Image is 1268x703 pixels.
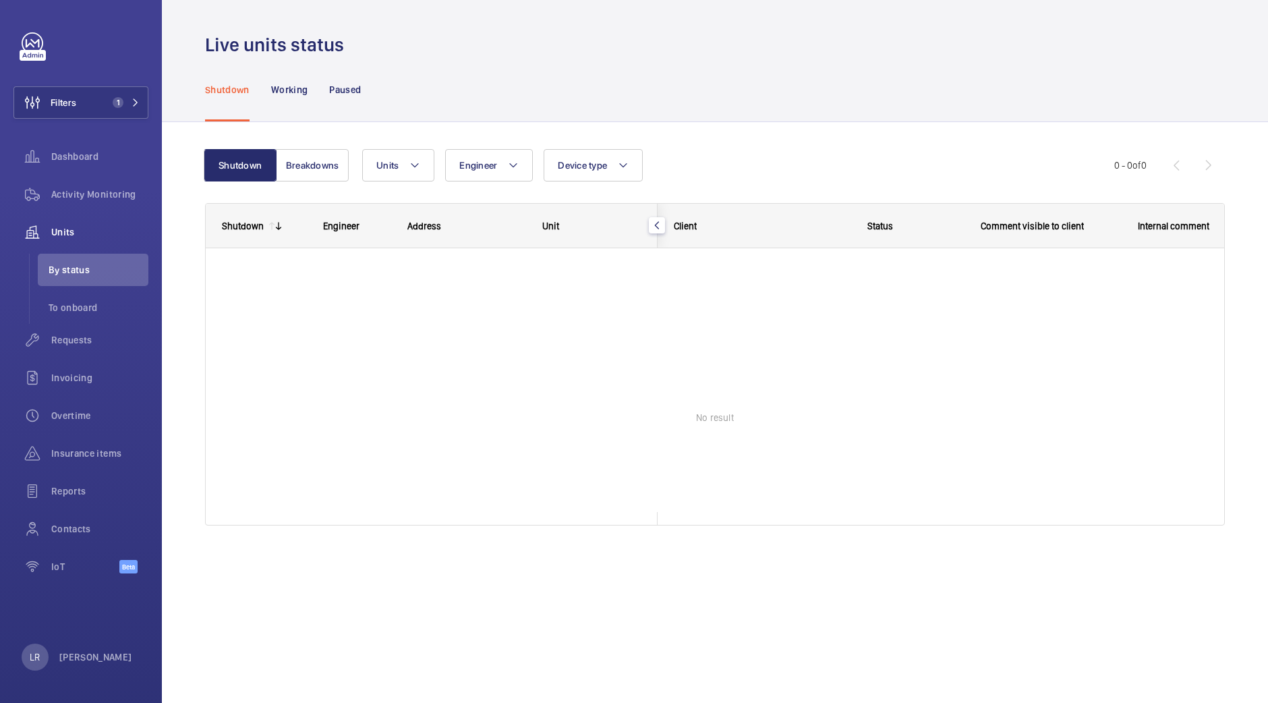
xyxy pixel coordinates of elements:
button: Shutdown [204,149,277,181]
span: IoT [51,560,119,573]
span: Units [51,225,148,239]
span: Status [867,221,893,231]
span: of [1132,160,1141,171]
div: Shutdown [222,221,264,231]
span: Reports [51,484,148,498]
span: Activity Monitoring [51,188,148,201]
span: By status [49,263,148,277]
p: LR [30,650,40,664]
button: Breakdowns [276,149,349,181]
span: Insurance items [51,447,148,460]
span: Internal comment [1138,221,1209,231]
span: To onboard [49,301,148,314]
span: Dashboard [51,150,148,163]
span: Device type [558,160,607,171]
button: Device type [544,149,643,181]
p: Working [271,83,308,96]
p: Paused [329,83,361,96]
span: Invoicing [51,371,148,385]
span: 1 [113,97,123,108]
p: [PERSON_NAME] [59,650,132,664]
span: Contacts [51,522,148,536]
span: Requests [51,333,148,347]
span: Beta [119,560,138,573]
span: Filters [51,96,76,109]
span: Overtime [51,409,148,422]
p: Shutdown [205,83,250,96]
span: 0 - 0 0 [1114,161,1147,170]
button: Units [362,149,434,181]
span: Engineer [459,160,497,171]
span: Comment visible to client [981,221,1084,231]
span: Client [674,221,697,231]
span: Units [376,160,399,171]
h1: Live units status [205,32,352,57]
button: Engineer [445,149,533,181]
button: Filters1 [13,86,148,119]
div: Unit [542,221,641,231]
span: Address [407,221,441,231]
span: Engineer [323,221,359,231]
